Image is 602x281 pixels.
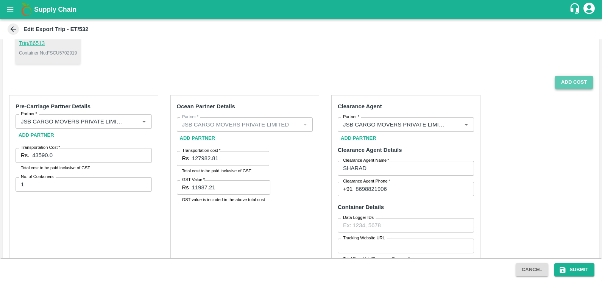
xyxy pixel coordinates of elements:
[18,117,127,126] input: Select Partner
[21,174,54,180] label: No. of Containers
[338,132,379,145] button: Add Partner
[338,147,402,153] strong: Clearance Agent Details
[182,148,220,154] label: Transportation cost
[555,76,593,89] button: Add Cost
[2,1,19,18] button: open drawer
[343,158,389,164] label: Clearance Agent Name
[34,6,76,13] b: Supply Chain
[19,50,77,56] p: Container No: FSCU5702919
[21,151,29,159] p: Rs.
[19,39,77,48] a: Trip/86513
[343,178,390,184] label: Clearance Agent Phone
[34,4,569,15] a: Supply Chain
[177,103,235,109] strong: Ocean Partner Details
[182,167,264,174] p: Total cost to be paid inclusive of GST
[343,114,359,120] label: Partner
[338,204,384,210] strong: Container Details
[179,120,298,130] input: Select Partner
[16,103,90,109] strong: Pre-Carriage Partner Details
[343,185,352,193] p: +91
[343,215,374,221] label: Data Logger IDs
[16,129,57,142] button: Add Partner
[340,120,449,130] input: Select Partner
[182,177,205,183] label: GST Value
[139,117,149,126] button: Open
[343,256,410,262] label: Total Freight + Clearance Charges
[23,26,89,32] b: Edit Export Trip - ET/532
[569,3,582,16] div: customer-support
[338,103,382,109] strong: Clearance Agent
[182,183,189,192] p: Rs
[21,145,60,151] label: Transportation Cost
[21,111,37,117] label: Partner
[582,2,596,17] div: account of current user
[21,164,147,171] p: Total cost to be paid inclusive of GST
[182,154,189,162] p: Rs
[192,180,270,195] input: GST Included in the above cost
[177,132,218,145] button: Add Partner
[343,235,385,241] label: Tracking Website URL
[182,196,265,203] p: GST value is included in the above total cost
[338,218,474,233] input: Ex: 1234, 5678
[182,114,198,120] label: Partner
[19,2,34,17] img: logo
[554,263,594,276] button: Submit
[461,120,471,130] button: Open
[516,263,548,276] button: Cancel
